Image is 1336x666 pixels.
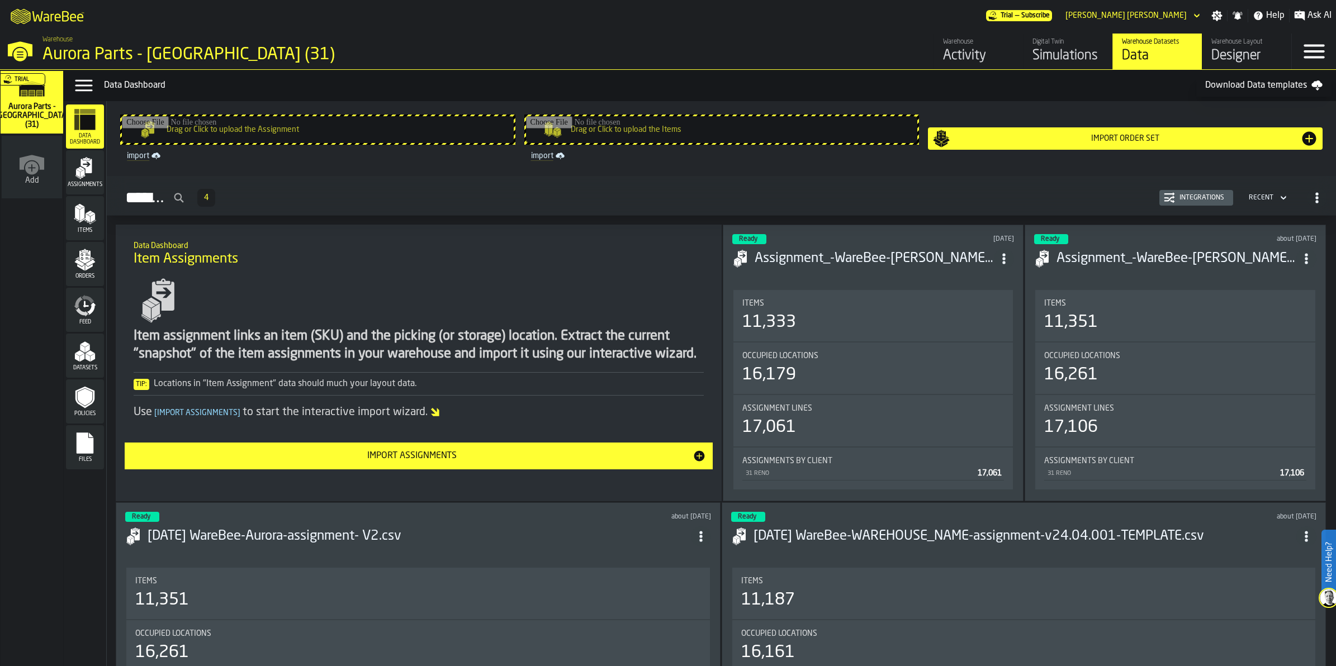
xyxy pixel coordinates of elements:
span: Occupied Locations [1044,351,1120,360]
div: status-3 2 [1034,234,1068,244]
div: stat-Items [732,568,1315,619]
div: 2025-08-08 WareBee-Aurora-assignment- V2.csv [148,527,690,545]
span: Occupied Locations [742,351,818,360]
div: stat-Assignment lines [733,395,1013,446]
div: Title [135,577,700,586]
span: Files [66,456,104,463]
span: Feed [66,319,104,325]
label: Need Help? [1323,531,1335,593]
span: 17,106 [1280,469,1304,477]
div: Title [742,351,1005,360]
span: Policies [66,411,104,417]
div: 16,161 [741,643,795,663]
div: 16,261 [1044,365,1098,385]
span: Help [1266,9,1285,22]
span: — [1015,12,1019,20]
a: Download Data templates [1196,74,1332,97]
div: Title [1044,299,1306,308]
span: Ready [738,513,756,520]
div: Updated: 7/30/2025, 7:16:18 AM Created: 7/30/2025, 7:16:11 AM [1042,513,1316,521]
div: Title [742,456,1005,465]
h2: button-Assignments [107,176,1336,216]
div: status-3 2 [731,512,765,522]
div: title-Item Assignments [125,234,712,274]
li: menu Assignments [66,150,104,195]
div: Title [1044,456,1306,465]
div: Updated: 8/8/2025, 5:24:12 AM Created: 8/8/2025, 5:24:05 AM [1193,235,1316,243]
span: Item Assignments [134,250,238,268]
label: button-toggle-Notifications [1228,10,1248,21]
div: Warehouse Datasets [1122,38,1193,46]
div: Assignment_-WareBee-Aurora Reno-assignment- V2080825.csv-2025-08-08 [1057,250,1296,268]
a: link-to-/wh/i/aa2e4adb-2cd5-4688-aa4a-ec82bcf75d46/feed/ [934,34,1023,69]
span: Orders [66,273,104,279]
span: Tip: [134,379,149,390]
a: link-to-/wh/i/aa2e4adb-2cd5-4688-aa4a-ec82bcf75d46/pricing/ [986,10,1052,21]
div: StatList-item-31 RENO [1044,465,1306,481]
h3: Assignment_-WareBee-[PERSON_NAME]-assignment- V2080825.csv-2025-08-08 [1057,250,1296,268]
div: DropdownMenuValue-Corey Johnson Johnson [1065,11,1187,20]
div: DropdownMenuValue-Corey Johnson Johnson [1061,9,1202,22]
span: Items [66,227,104,234]
div: Title [1044,404,1306,413]
div: Title [741,577,1306,586]
div: DropdownMenuValue-4 [1244,191,1289,204]
span: Ready [739,236,757,242]
div: Title [1044,351,1306,360]
div: stat-Items [126,568,709,619]
a: link-to-/wh/i/aa2e4adb-2cd5-4688-aa4a-ec82bcf75d46/designer [1202,34,1291,69]
label: button-toggle-Help [1248,9,1289,22]
div: 17,061 [742,417,796,437]
span: Data Dashboard [66,133,104,145]
span: Occupied Locations [741,629,817,638]
a: link-to-/wh/i/aa2e4adb-2cd5-4688-aa4a-ec82bcf75d46/import/items/ [527,149,917,163]
div: Activity [943,47,1014,65]
div: Assignment_-WareBee-Aurora Reno-assignment- 082725.csv-2025-08-27 [755,250,994,268]
div: Title [135,629,700,638]
div: Title [742,299,1005,308]
h3: [DATE] WareBee-WAREHOUSE_NAME-assignment-v24.04.001-TEMPLATE.csv [754,527,1296,545]
h3: [DATE] WareBee-Aurora-assignment- V2.csv [148,527,690,545]
span: Subscribe [1021,12,1050,20]
div: ItemListCard- [116,225,721,501]
span: Ask AI [1307,9,1332,22]
section: card-AssignmentDashboardCard [732,288,1015,492]
div: Locations in "Item Assignment" data should much your layout data. [134,377,703,391]
li: menu Files [66,425,104,470]
span: 17,061 [978,469,1002,477]
button: button-Integrations [1159,190,1233,206]
span: Ready [1041,236,1059,242]
div: ItemListCard-DashboardItemContainer [1025,225,1326,501]
div: Aurora Parts - [GEOGRAPHIC_DATA] (31) [42,45,344,65]
div: Item assignment links an item (SKU) and the picking (or storage) location. Extract the current "s... [134,327,703,363]
span: 4 [204,194,209,202]
div: 11,351 [135,590,189,610]
div: 16,179 [742,365,796,385]
a: link-to-/wh/i/aa2e4adb-2cd5-4688-aa4a-ec82bcf75d46/import/assignment/ [122,149,513,163]
div: 17,106 [1044,417,1098,437]
span: Assignment lines [1044,404,1114,413]
div: stat-Items [733,290,1013,341]
div: Updated: 8/8/2025, 2:38:29 AM Created: 8/8/2025, 2:38:23 AM [436,513,710,521]
span: Warehouse [42,36,73,44]
li: menu Data Dashboard [66,104,104,149]
div: Simulations [1032,47,1103,65]
div: Import Assignments [131,449,692,463]
div: Warehouse [943,38,1014,46]
input: Drag or Click to upload the Assignment [122,116,513,143]
label: button-toggle-Settings [1207,10,1227,21]
div: Updated: 8/27/2025, 11:29:55 AM Created: 8/27/2025, 11:29:46 AM [892,235,1015,243]
div: Title [741,629,1306,638]
input: Drag or Click to upload the Items [526,116,917,143]
label: button-toggle-Data Menu [68,74,100,97]
li: menu Datasets [66,334,104,378]
button: button-Import Order Set [928,127,1323,150]
label: button-toggle-Ask AI [1290,9,1336,22]
a: link-to-/wh/i/aa2e4adb-2cd5-4688-aa4a-ec82bcf75d46/simulations [1023,34,1112,69]
h2: Sub Title [134,239,703,250]
span: Items [742,299,764,308]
